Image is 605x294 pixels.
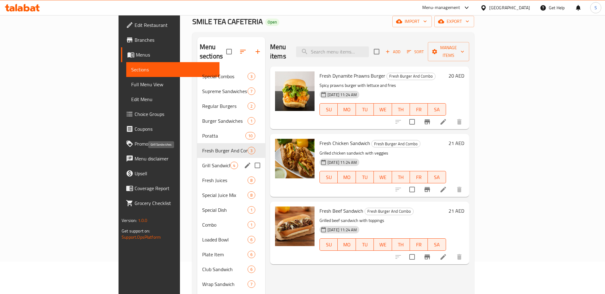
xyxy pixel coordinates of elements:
[248,280,255,288] div: items
[248,117,255,125] div: items
[403,47,428,57] span: Sort items
[385,48,401,55] span: Add
[270,42,289,61] h2: Menu items
[370,45,383,58] span: Select section
[449,139,464,147] h6: 21 AED
[248,221,255,228] div: items
[392,103,410,116] button: TH
[358,105,371,114] span: TU
[420,182,435,197] button: Branch-specific-item
[197,113,265,128] div: Burger Sandwiches1
[489,4,530,11] div: [GEOGRAPHIC_DATA]
[248,88,255,94] span: 7
[356,103,374,116] button: TU
[202,132,245,139] span: Poratta
[386,73,436,80] div: Fresh Burger And Combo
[371,140,420,147] div: Fresh Burger And Combo
[250,44,265,59] button: Add section
[202,266,248,273] span: Club Sandwich
[197,99,265,113] div: Regular Burgers2
[358,173,371,182] span: TU
[197,69,265,84] div: Special Combos3
[376,105,389,114] span: WE
[202,191,248,199] span: Special Juice Mix
[374,171,392,183] button: WE
[197,277,265,292] div: Wrap Sandwich7
[405,47,425,57] button: Sort
[420,249,435,264] button: Branch-specific-item
[412,105,425,114] span: FR
[319,206,363,215] span: Fresh Beef Sandwich
[135,185,215,192] span: Coverage Report
[248,192,255,198] span: 8
[202,206,248,214] span: Special Dish
[197,128,265,143] div: Poratta10
[248,74,255,79] span: 3
[202,251,248,258] div: Plate Item
[340,173,353,182] span: MO
[392,171,410,183] button: TH
[275,139,315,178] img: Fresh Chicken Sandwich
[428,238,446,251] button: SA
[406,183,419,196] span: Select to update
[248,237,255,243] span: 6
[248,236,255,243] div: items
[422,4,460,11] div: Menu-management
[322,173,335,182] span: SU
[319,138,370,148] span: Fresh Chicken Sandwich
[122,227,150,235] span: Get support on:
[356,238,374,251] button: TU
[325,92,359,98] span: [DATE] 11:24 AM
[340,105,353,114] span: MO
[197,143,265,158] div: Fresh Burger And Combo3
[275,71,315,111] img: Fresh Dynamite Prawns Burger
[231,163,238,168] span: 4
[135,110,215,118] span: Choice Groups
[394,105,407,114] span: TH
[121,166,219,181] a: Upsell
[202,102,248,110] div: Regular Burgers
[449,207,464,215] h6: 21 AED
[434,16,474,27] button: export
[202,147,248,154] div: Fresh Burger And Combo
[236,44,250,59] span: Sort sections
[319,217,446,224] p: Grilled beef sandwich with toppings
[248,266,255,272] span: 6
[322,105,335,114] span: SU
[412,173,425,182] span: FR
[248,206,255,214] div: items
[595,4,597,11] span: S
[365,208,414,215] div: Fresh Burger And Combo
[430,105,443,114] span: SA
[452,182,467,197] button: delete
[197,173,265,188] div: Fresh Juices8
[246,133,255,139] span: 10
[248,207,255,213] span: 1
[433,44,464,59] span: Manage items
[197,262,265,277] div: Club Sandwich6
[358,240,371,249] span: TU
[197,84,265,99] div: Supreme Sandwiches7
[365,208,413,215] span: Fresh Burger And Combo
[338,238,356,251] button: MO
[376,173,389,182] span: WE
[340,240,353,249] span: MO
[322,240,335,249] span: SU
[248,73,255,80] div: items
[202,280,248,288] span: Wrap Sandwich
[202,117,248,125] span: Burger Sandwiches
[397,18,427,25] span: import
[135,125,215,133] span: Coupons
[248,251,255,258] div: items
[392,16,432,27] button: import
[230,162,238,169] div: items
[374,103,392,116] button: WE
[452,114,467,129] button: delete
[248,177,255,184] div: items
[440,253,447,261] a: Edit menu item
[410,238,428,251] button: FR
[243,161,252,170] button: edit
